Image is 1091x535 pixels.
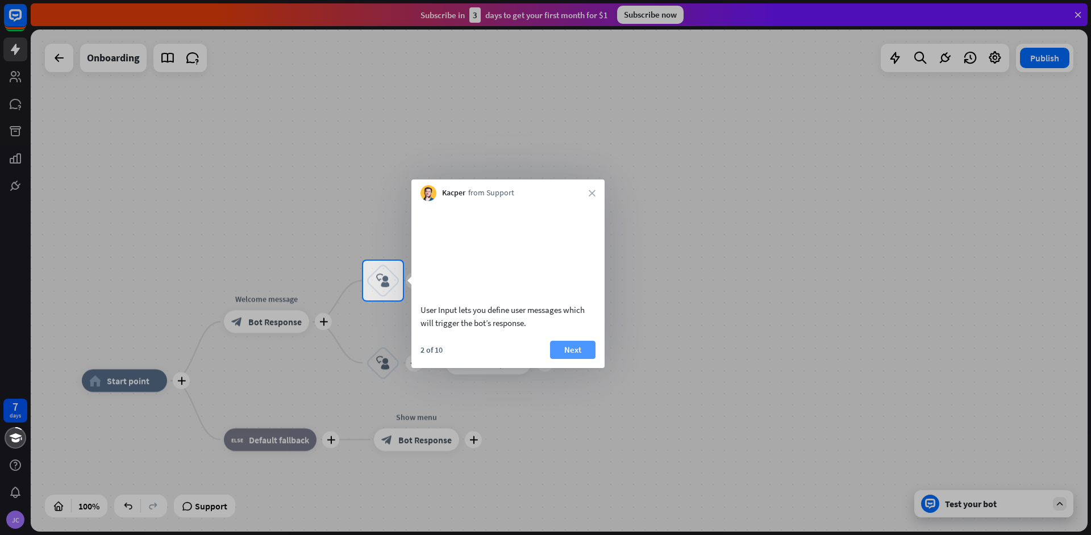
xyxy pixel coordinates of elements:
[589,190,596,197] i: close
[376,274,390,287] i: block_user_input
[9,5,43,39] button: Open LiveChat chat widget
[442,187,465,199] span: Kacper
[420,303,596,329] div: User Input lets you define user messages which will trigger the bot’s response.
[420,345,443,355] div: 2 of 10
[468,187,514,199] span: from Support
[550,341,596,359] button: Next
